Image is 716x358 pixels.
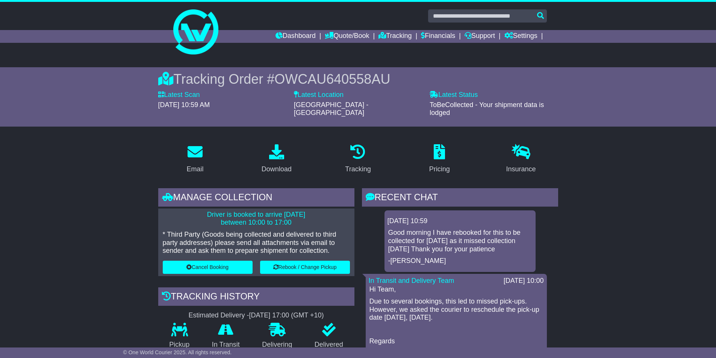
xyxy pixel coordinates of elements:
p: In Transit [201,341,251,349]
a: Dashboard [276,30,316,43]
div: [DATE] 17:00 (GMT +10) [249,311,324,320]
button: Rebook / Change Pickup [260,261,350,274]
span: © One World Courier 2025. All rights reserved. [123,349,232,355]
a: Settings [504,30,537,43]
div: [DATE] 10:00 [504,277,544,285]
div: Download [262,164,292,174]
div: [DATE] 10:59 [388,217,533,225]
div: Pricing [429,164,450,174]
p: Driver is booked to arrive [DATE] between 10:00 to 17:00 [163,211,350,227]
div: Tracking [345,164,371,174]
div: Manage collection [158,188,354,208]
p: Delivering [251,341,304,349]
label: Latest Location [294,91,344,99]
a: Financials [421,30,455,43]
label: Latest Status [430,91,478,99]
p: Pickup [158,341,201,349]
a: Quote/Book [325,30,369,43]
a: Pricing [424,142,455,177]
a: Download [257,142,297,177]
label: Latest Scan [158,91,200,99]
span: [GEOGRAPHIC_DATA] - [GEOGRAPHIC_DATA] [294,101,368,117]
div: RECENT CHAT [362,188,558,208]
p: Regards [369,337,543,346]
div: Tracking Order # [158,71,558,87]
a: Insurance [501,142,541,177]
a: Email [182,142,208,177]
div: Estimated Delivery - [158,311,354,320]
p: Due to several bookings, this led to missed pick-ups. However, we asked the courier to reschedule... [369,298,543,322]
p: -[PERSON_NAME] [388,257,532,265]
span: OWCAU640558AU [274,71,390,87]
a: Tracking [340,142,375,177]
a: In Transit and Delivery Team [369,277,454,284]
p: * Third Party (Goods being collected and delivered to third party addresses) please send all atta... [163,231,350,255]
a: Support [465,30,495,43]
button: Cancel Booking [163,261,253,274]
span: [DATE] 10:59 AM [158,101,210,109]
span: ToBeCollected - Your shipment data is lodged [430,101,544,117]
div: Tracking history [158,287,354,308]
div: Email [186,164,203,174]
div: Insurance [506,164,536,174]
p: Good morning I have rebooked for this to be collected for [DATE] as it missed collection [DATE] T... [388,229,532,253]
p: Delivered [303,341,354,349]
a: Tracking [378,30,412,43]
p: Hi Team, [369,285,543,294]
